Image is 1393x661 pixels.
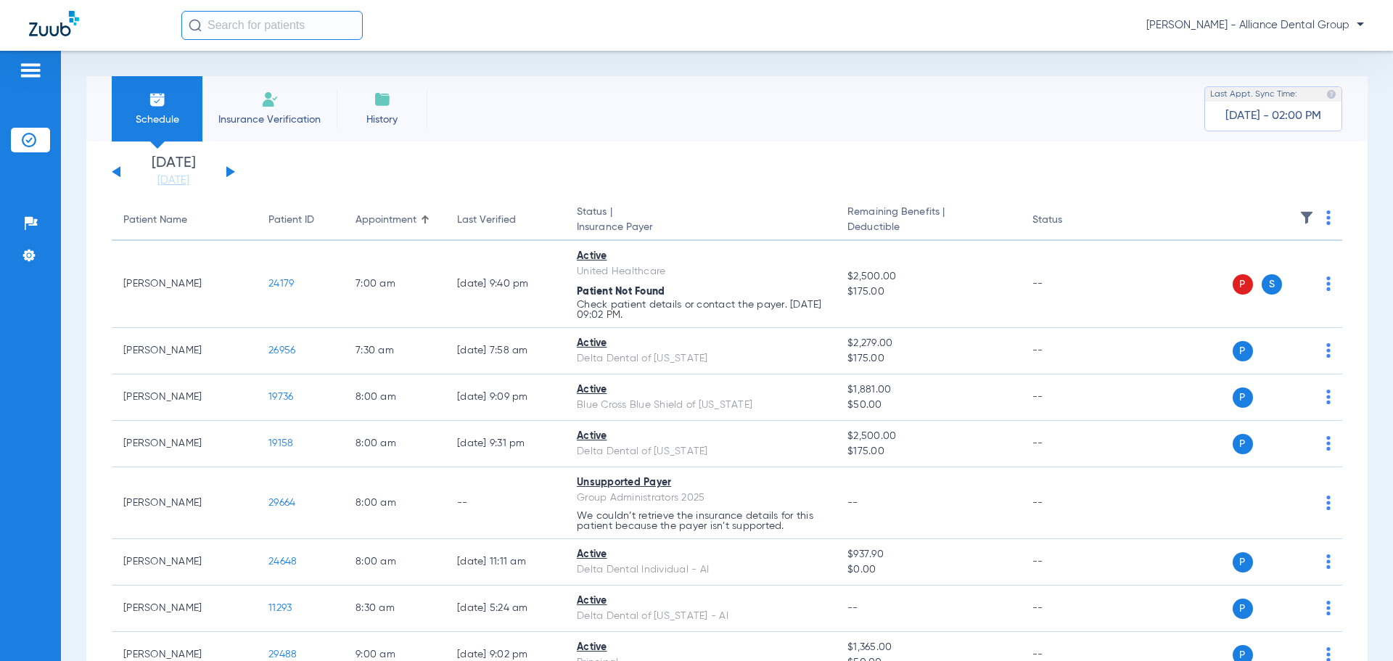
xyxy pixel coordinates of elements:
[445,586,565,632] td: [DATE] 5:24 AM
[577,429,824,444] div: Active
[847,444,1008,459] span: $175.00
[268,603,292,613] span: 11293
[457,213,516,228] div: Last Verified
[847,498,858,508] span: --
[1233,341,1253,361] span: P
[577,351,824,366] div: Delta Dental of [US_STATE]
[356,213,434,228] div: Appointment
[1021,328,1119,374] td: --
[1326,436,1331,451] img: group-dot-blue.svg
[112,374,257,421] td: [PERSON_NAME]
[19,62,42,79] img: hamburger-icon
[847,336,1008,351] span: $2,279.00
[1326,343,1331,358] img: group-dot-blue.svg
[847,640,1008,655] span: $1,365.00
[577,336,824,351] div: Active
[112,467,257,539] td: [PERSON_NAME]
[261,91,279,108] img: Manual Insurance Verification
[348,112,416,127] span: History
[268,345,295,356] span: 26956
[836,200,1020,241] th: Remaining Benefits |
[374,91,391,108] img: History
[1233,387,1253,408] span: P
[577,300,824,320] p: Check patient details or contact the payer. [DATE] 09:02 PM.
[189,19,202,32] img: Search Icon
[268,649,297,660] span: 29488
[577,511,824,531] p: We couldn’t retrieve the insurance details for this patient because the payer isn’t supported.
[577,264,824,279] div: United Healthcare
[356,213,416,228] div: Appointment
[847,429,1008,444] span: $2,500.00
[1021,374,1119,421] td: --
[123,213,245,228] div: Patient Name
[577,220,824,235] span: Insurance Payer
[344,539,445,586] td: 8:00 AM
[1021,467,1119,539] td: --
[577,287,665,297] span: Patient Not Found
[847,269,1008,284] span: $2,500.00
[1225,109,1321,123] span: [DATE] - 02:00 PM
[130,173,217,188] a: [DATE]
[1262,274,1282,295] span: S
[1146,18,1364,33] span: [PERSON_NAME] - Alliance Dental Group
[112,241,257,328] td: [PERSON_NAME]
[1021,586,1119,632] td: --
[1326,276,1331,291] img: group-dot-blue.svg
[445,328,565,374] td: [DATE] 7:58 AM
[1021,539,1119,586] td: --
[577,594,824,609] div: Active
[445,241,565,328] td: [DATE] 9:40 PM
[112,586,257,632] td: [PERSON_NAME]
[213,112,326,127] span: Insurance Verification
[1210,87,1297,102] span: Last Appt. Sync Time:
[1021,241,1119,328] td: --
[445,421,565,467] td: [DATE] 9:31 PM
[1021,200,1119,241] th: Status
[577,562,824,578] div: Delta Dental Individual - AI
[149,91,166,108] img: Schedule
[445,539,565,586] td: [DATE] 11:11 AM
[344,328,445,374] td: 7:30 AM
[268,213,332,228] div: Patient ID
[1299,210,1314,225] img: filter.svg
[577,490,824,506] div: Group Administrators 2025
[268,557,297,567] span: 24648
[268,279,294,289] span: 24179
[268,392,293,402] span: 19736
[344,586,445,632] td: 8:30 AM
[1326,89,1336,99] img: last sync help info
[344,374,445,421] td: 8:00 AM
[123,213,187,228] div: Patient Name
[1326,210,1331,225] img: group-dot-blue.svg
[268,438,293,448] span: 19158
[130,156,217,188] li: [DATE]
[847,382,1008,398] span: $1,881.00
[112,421,257,467] td: [PERSON_NAME]
[1233,599,1253,619] span: P
[577,444,824,459] div: Delta Dental of [US_STATE]
[268,498,295,508] span: 29664
[123,112,192,127] span: Schedule
[344,421,445,467] td: 8:00 AM
[847,220,1008,235] span: Deductible
[445,374,565,421] td: [DATE] 9:09 PM
[181,11,363,40] input: Search for patients
[847,351,1008,366] span: $175.00
[112,328,257,374] td: [PERSON_NAME]
[577,475,824,490] div: Unsupported Payer
[577,398,824,413] div: Blue Cross Blue Shield of [US_STATE]
[1326,390,1331,404] img: group-dot-blue.svg
[1233,274,1253,295] span: P
[847,562,1008,578] span: $0.00
[1021,421,1119,467] td: --
[344,467,445,539] td: 8:00 AM
[29,11,79,36] img: Zuub Logo
[577,249,824,264] div: Active
[1326,496,1331,510] img: group-dot-blue.svg
[1326,554,1331,569] img: group-dot-blue.svg
[1326,601,1331,615] img: group-dot-blue.svg
[1233,552,1253,572] span: P
[445,467,565,539] td: --
[847,603,858,613] span: --
[268,213,314,228] div: Patient ID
